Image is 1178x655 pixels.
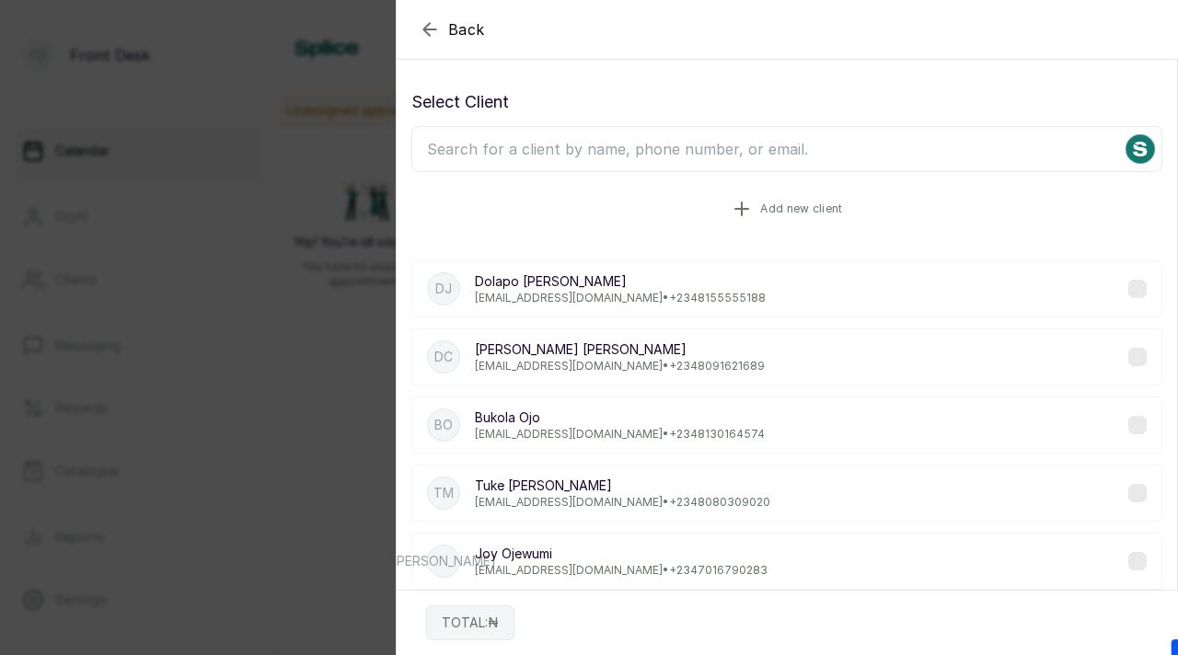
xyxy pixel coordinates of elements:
p: [EMAIL_ADDRESS][DOMAIN_NAME] • +234 7016790283 [475,563,768,578]
span: Add new client [760,201,842,216]
span: Back [448,18,485,40]
p: Dc [434,348,453,366]
p: Bukola Ojo [475,408,765,427]
p: [EMAIL_ADDRESS][DOMAIN_NAME] • +234 8130164574 [475,427,765,442]
p: TOTAL: ₦ [442,614,499,632]
p: [PERSON_NAME] [392,552,496,570]
p: [EMAIL_ADDRESS][DOMAIN_NAME] • +234 8091621689 [475,359,765,373]
p: [EMAIL_ADDRESS][DOMAIN_NAME] • +234 8080309020 [475,495,770,510]
input: Search for a client by name, phone number, or email. [411,126,1162,172]
p: [EMAIL_ADDRESS][DOMAIN_NAME] • +234 8155555188 [475,291,766,305]
p: Dj [435,280,452,298]
p: TM [433,484,454,502]
p: Joy Ojewumi [475,545,768,563]
button: Add new client [411,183,1162,235]
p: Tuke [PERSON_NAME] [475,477,770,495]
p: Dolapo [PERSON_NAME] [475,272,766,291]
p: BO [434,416,453,434]
button: Back [419,18,485,40]
p: Select Client [411,89,1162,115]
p: [PERSON_NAME] [PERSON_NAME] [475,340,765,359]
